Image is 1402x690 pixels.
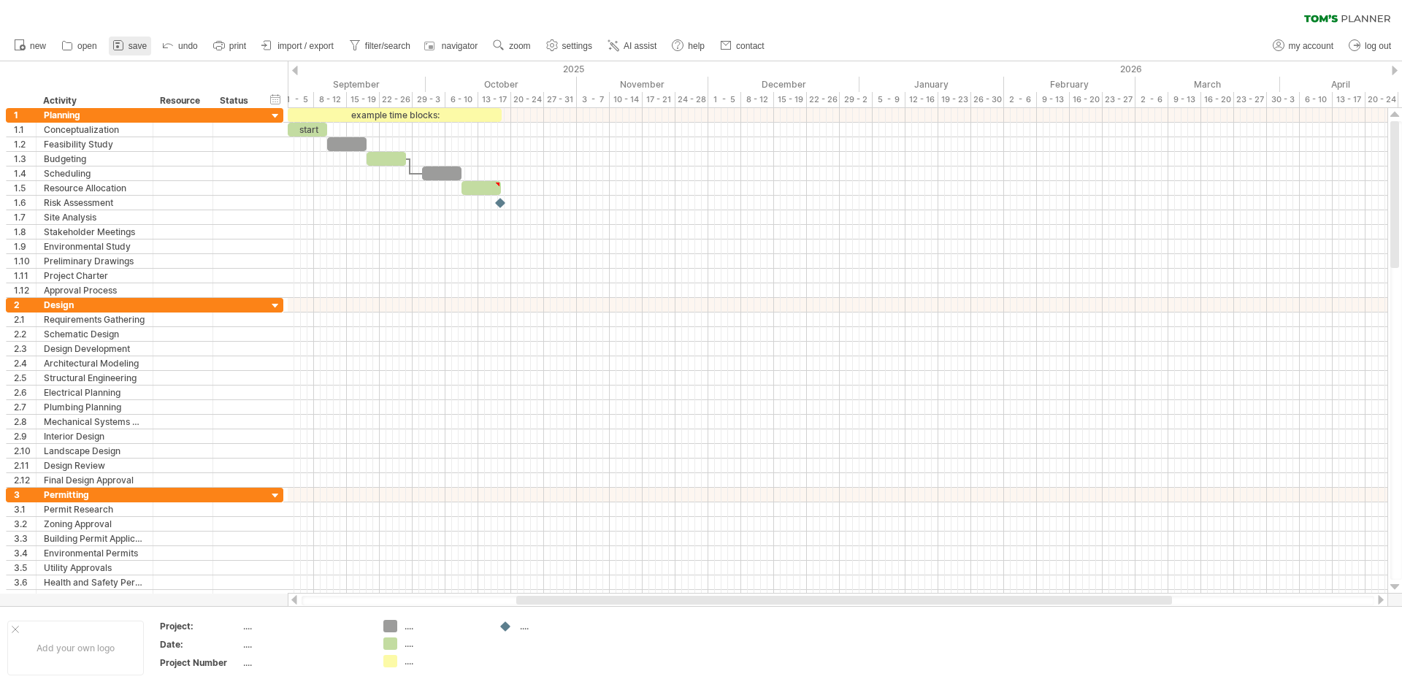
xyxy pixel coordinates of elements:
[44,386,145,399] div: Electrical Planning
[243,620,366,632] div: ....
[14,181,36,195] div: 1.5
[14,575,36,589] div: 3.6
[365,41,410,51] span: filter/search
[258,37,338,55] a: import / export
[1333,92,1365,107] div: 13 - 17
[160,656,240,669] div: Project Number
[14,532,36,545] div: 3.3
[14,546,36,560] div: 3.4
[160,638,240,651] div: Date:
[442,41,478,51] span: navigator
[938,92,971,107] div: 19 - 23
[345,37,415,55] a: filter/search
[774,92,807,107] div: 15 - 19
[277,41,334,51] span: import / export
[44,415,145,429] div: Mechanical Systems Design
[1269,37,1338,55] a: my account
[14,254,36,268] div: 1.10
[708,92,741,107] div: 1 - 5
[14,152,36,166] div: 1.3
[210,37,250,55] a: print
[288,123,327,137] div: start
[10,37,50,55] a: new
[14,327,36,341] div: 2.2
[511,92,544,107] div: 20 - 24
[14,225,36,239] div: 1.8
[281,92,314,107] div: 1 - 5
[44,254,145,268] div: Preliminary Drawings
[14,137,36,151] div: 1.2
[14,108,36,122] div: 1
[1365,92,1398,107] div: 20 - 24
[489,37,535,55] a: zoom
[160,93,204,108] div: Resource
[1037,92,1070,107] div: 9 - 13
[688,41,705,51] span: help
[14,123,36,137] div: 1.1
[610,92,643,107] div: 10 - 14
[347,92,380,107] div: 15 - 19
[716,37,769,55] a: contact
[14,590,36,604] div: 3.7
[426,77,577,92] div: October 2025
[1135,77,1280,92] div: March 2026
[624,41,656,51] span: AI assist
[14,298,36,312] div: 2
[1267,92,1300,107] div: 30 - 3
[43,93,145,108] div: Activity
[44,210,145,224] div: Site Analysis
[1135,92,1168,107] div: 2 - 6
[643,92,675,107] div: 17 - 21
[160,620,240,632] div: Project:
[14,166,36,180] div: 1.4
[44,429,145,443] div: Interior Design
[380,92,413,107] div: 22 - 26
[1234,92,1267,107] div: 23 - 27
[14,313,36,326] div: 2.1
[44,546,145,560] div: Environmental Permits
[44,137,145,151] div: Feasibility Study
[44,313,145,326] div: Requirements Gathering
[44,502,145,516] div: Permit Research
[413,92,445,107] div: 29 - 3
[14,459,36,472] div: 2.11
[562,41,592,51] span: settings
[544,92,577,107] div: 27 - 31
[14,400,36,414] div: 2.7
[44,152,145,166] div: Budgeting
[44,327,145,341] div: Schematic Design
[14,356,36,370] div: 2.4
[14,210,36,224] div: 1.7
[44,400,145,414] div: Plumbing Planning
[971,92,1004,107] div: 26 - 30
[229,41,246,51] span: print
[1004,77,1135,92] div: February 2026
[1300,92,1333,107] div: 6 - 10
[1103,92,1135,107] div: 23 - 27
[1201,92,1234,107] div: 16 - 20
[44,123,145,137] div: Conceptualization
[44,283,145,297] div: Approval Process
[1365,41,1391,51] span: log out
[1070,92,1103,107] div: 16 - 20
[14,239,36,253] div: 1.9
[405,637,484,650] div: ....
[736,41,765,51] span: contact
[288,108,502,122] div: example time blocks:
[1168,92,1201,107] div: 9 - 13
[604,37,661,55] a: AI assist
[520,620,600,632] div: ....
[44,532,145,545] div: Building Permit Application
[44,166,145,180] div: Scheduling
[741,92,774,107] div: 8 - 12
[109,37,151,55] a: save
[543,37,597,55] a: settings
[44,269,145,283] div: Project Charter
[807,92,840,107] div: 22 - 26
[14,488,36,502] div: 3
[478,92,511,107] div: 13 - 17
[14,386,36,399] div: 2.6
[14,517,36,531] div: 3.2
[1289,41,1333,51] span: my account
[58,37,101,55] a: open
